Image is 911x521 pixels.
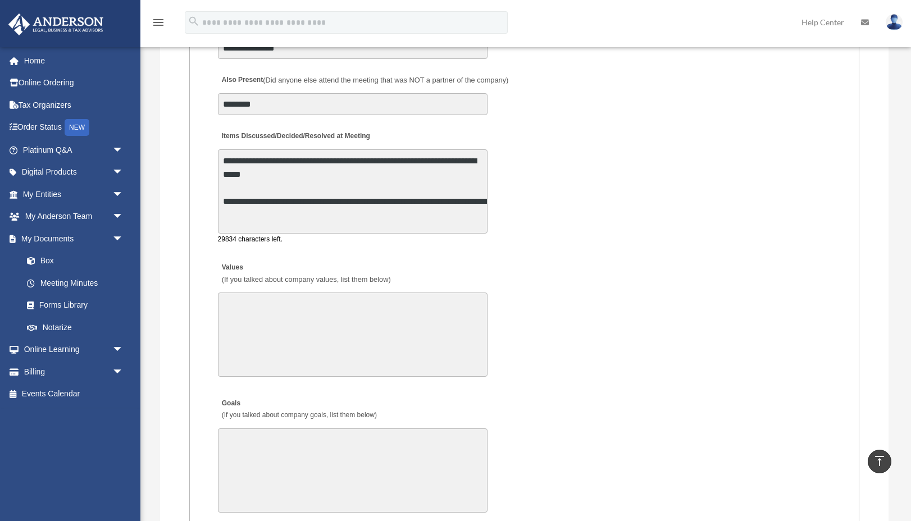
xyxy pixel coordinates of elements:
[16,250,140,272] a: Box
[16,272,135,294] a: Meeting Minutes
[112,227,135,250] span: arrow_drop_down
[112,339,135,362] span: arrow_drop_down
[112,205,135,228] span: arrow_drop_down
[8,227,140,250] a: My Documentsarrow_drop_down
[112,360,135,383] span: arrow_drop_down
[65,119,89,136] div: NEW
[8,161,140,184] a: Digital Productsarrow_drop_down
[112,183,135,206] span: arrow_drop_down
[152,16,165,29] i: menu
[8,72,140,94] a: Online Ordering
[8,383,140,405] a: Events Calendar
[8,139,140,161] a: Platinum Q&Aarrow_drop_down
[8,360,140,383] a: Billingarrow_drop_down
[218,129,373,144] label: Items Discussed/Decided/Resolved at Meeting
[188,15,200,28] i: search
[112,161,135,184] span: arrow_drop_down
[8,339,140,361] a: Online Learningarrow_drop_down
[152,20,165,29] a: menu
[868,450,891,473] a: vertical_align_top
[16,316,140,339] a: Notarize
[886,14,903,30] img: User Pic
[222,275,391,284] span: (If you talked about company values, list them below)
[873,454,886,468] i: vertical_align_top
[8,49,140,72] a: Home
[112,139,135,162] span: arrow_drop_down
[263,76,508,84] span: (Did anyone else attend the meeting that was NOT a partner of the company)
[8,94,140,116] a: Tax Organizers
[16,294,140,317] a: Forms Library
[8,116,140,139] a: Order StatusNEW
[8,183,140,205] a: My Entitiesarrow_drop_down
[218,73,512,88] label: Also Present
[218,260,394,287] label: Values
[222,411,377,419] span: (If you talked about company goals, list them below)
[218,396,380,423] label: Goals
[8,205,140,228] a: My Anderson Teamarrow_drop_down
[218,234,488,245] div: 29834 characters left.
[5,13,107,35] img: Anderson Advisors Platinum Portal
